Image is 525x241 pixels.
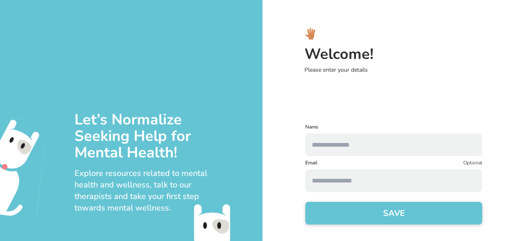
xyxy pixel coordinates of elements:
[304,28,316,40] img: hi_logo.svg
[463,159,482,166] p: Optional
[304,46,525,63] h3: Welcome!
[305,124,482,130] label: Name
[304,66,525,74] p: Please enter your details
[184,204,241,241] img: emo-bottom.svg
[305,159,318,166] label: Email
[74,112,214,161] div: Let’s Normalize Seeking Help for Mental Health!
[305,202,482,225] button: SAVE
[74,168,214,214] div: Explore resources related to mental health and wellness, talk to our therapists and take your fir...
